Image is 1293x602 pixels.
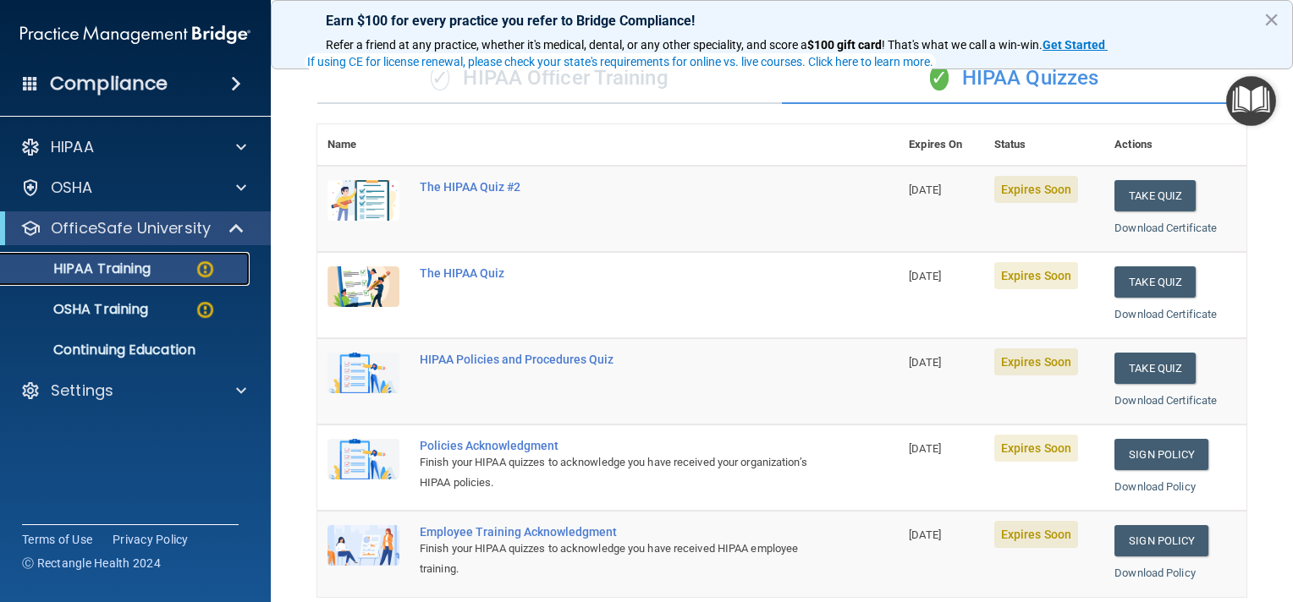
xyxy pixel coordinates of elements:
[1043,38,1105,52] strong: Get Started
[113,531,189,548] a: Privacy Policy
[1114,480,1196,493] a: Download Policy
[51,218,211,238] p: OfficeSafe University
[50,72,168,96] h4: Compliance
[326,13,1238,29] p: Earn $100 for every practice you refer to Bridge Compliance!
[1043,38,1108,52] a: Get Started
[20,380,246,401] a: Settings
[909,442,941,455] span: [DATE]
[195,299,216,320] img: warning-circle.0cc9ac19.png
[1114,222,1217,234] a: Download Certificate
[22,555,161,572] span: Ⓒ Rectangle Health 2024
[317,53,782,104] div: HIPAA Officer Training
[317,124,410,166] th: Name
[1114,266,1196,298] button: Take Quiz
[1114,439,1208,470] a: Sign Policy
[909,183,941,196] span: [DATE]
[11,260,151,277] p: HIPAA Training
[20,137,246,157] a: HIPAA
[909,356,941,369] span: [DATE]
[307,56,933,68] div: If using CE for license renewal, please check your state's requirements for online vs. live cours...
[420,353,814,366] div: HIPAA Policies and Procedures Quiz
[882,38,1043,52] span: ! That's what we call a win-win.
[899,124,984,166] th: Expires On
[1114,308,1217,320] a: Download Certificate
[420,452,814,493] div: Finish your HIPAA quizzes to acknowledge you have received your organization’s HIPAA policies.
[51,137,94,157] p: HIPAA
[51,178,93,198] p: OSHA
[994,521,1078,548] span: Expires Soon
[1104,124,1246,166] th: Actions
[994,176,1078,203] span: Expires Soon
[20,178,246,198] a: OSHA
[20,218,245,238] a: OfficeSafe University
[1114,525,1208,556] a: Sign Policy
[1114,566,1196,579] a: Download Policy
[1226,76,1276,126] button: Open Resource Center
[420,439,814,452] div: Policies Acknowledgment
[984,124,1104,166] th: Status
[1114,353,1196,384] button: Take Quiz
[195,259,216,280] img: warning-circle.0cc9ac19.png
[1263,6,1279,33] button: Close
[1114,394,1217,407] a: Download Certificate
[11,301,148,318] p: OSHA Training
[326,38,807,52] span: Refer a friend at any practice, whether it's medical, dental, or any other speciality, and score a
[420,539,814,579] div: Finish your HIPAA quizzes to acknowledge you have received HIPAA employee training.
[420,266,814,280] div: The HIPAA Quiz
[930,65,949,90] span: ✓
[431,65,449,90] span: ✓
[22,531,92,548] a: Terms of Use
[420,525,814,539] div: Employee Training Acknowledgment
[782,53,1246,104] div: HIPAA Quizzes
[305,53,936,70] button: If using CE for license renewal, please check your state's requirements for online vs. live cours...
[909,528,941,541] span: [DATE]
[994,262,1078,289] span: Expires Soon
[420,180,814,194] div: The HIPAA Quiz #2
[1114,180,1196,211] button: Take Quiz
[909,270,941,282] span: [DATE]
[11,342,242,358] p: Continuing Education
[20,18,250,52] img: PMB logo
[807,38,882,52] strong: $100 gift card
[51,380,113,401] p: Settings
[994,435,1078,462] span: Expires Soon
[994,348,1078,375] span: Expires Soon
